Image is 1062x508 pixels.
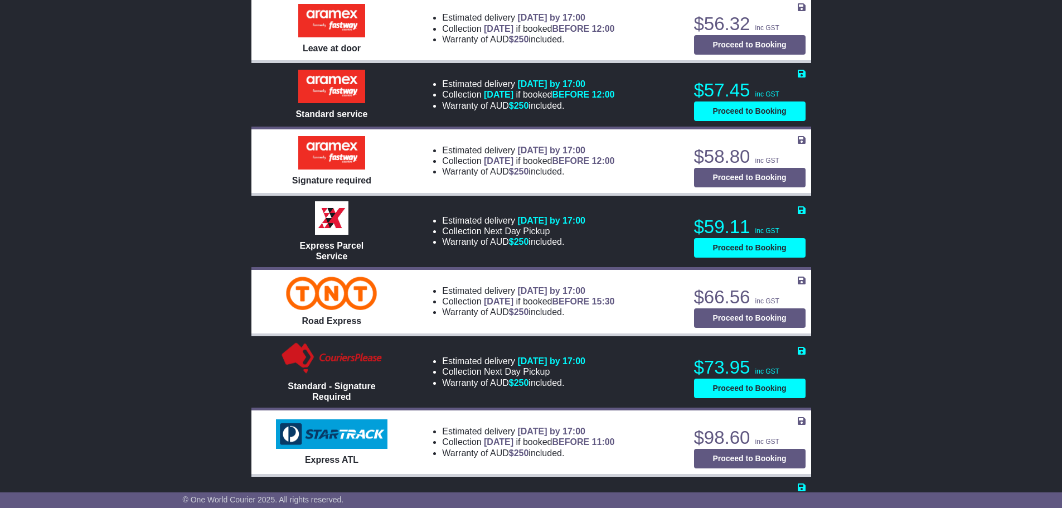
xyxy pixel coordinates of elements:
span: 12:00 [592,156,615,166]
span: [DATE] by 17:00 [517,286,585,296]
span: 250 [514,237,529,246]
span: $ [509,101,529,110]
li: Warranty of AUD included. [442,448,614,458]
span: $ [509,237,529,246]
li: Warranty of AUD included. [442,34,614,45]
span: Next Day Pickup [484,226,550,236]
p: $73.95 [694,356,806,379]
p: $66.56 [694,286,806,308]
li: Collection [442,156,614,166]
span: BEFORE [552,90,589,99]
span: inc GST [755,227,779,235]
span: [DATE] by 17:00 [517,146,585,155]
img: Couriers Please: Standard - Signature Required [279,342,385,375]
button: Proceed to Booking [694,449,806,468]
span: $ [509,35,529,44]
span: 15:30 [592,297,615,306]
span: 250 [514,101,529,110]
p: $57.45 [694,79,806,101]
span: if booked [484,297,614,306]
span: 250 [514,378,529,388]
span: $ [509,167,529,176]
span: if booked [484,24,614,33]
span: [DATE] by 17:00 [517,13,585,22]
li: Estimated delivery [442,145,614,156]
li: Estimated delivery [442,12,614,23]
span: if booked [484,156,614,166]
span: Standard - Signature Required [288,381,375,401]
button: Proceed to Booking [694,101,806,121]
span: [DATE] [484,437,513,447]
span: 250 [514,167,529,176]
li: Collection [442,89,614,100]
span: $ [509,378,529,388]
span: if booked [484,90,614,99]
span: Express ATL [305,455,358,465]
span: inc GST [755,157,779,165]
span: [DATE] [484,297,513,306]
span: [DATE] by 17:00 [517,216,585,225]
img: Aramex: Standard service [298,70,365,103]
span: [DATE] [484,156,513,166]
span: BEFORE [552,156,589,166]
li: Collection [442,226,585,236]
span: 12:00 [592,24,615,33]
li: Warranty of AUD included. [442,307,614,317]
li: Estimated delivery [442,356,585,366]
p: $59.11 [694,216,806,238]
img: Aramex: Signature required [298,136,365,170]
span: if booked [484,437,614,447]
span: Standard service [295,109,367,119]
span: [DATE] by 17:00 [517,356,585,366]
img: Aramex: Leave at door [298,4,365,37]
span: 250 [514,35,529,44]
span: [DATE] by 17:00 [517,79,585,89]
span: Road Express [302,316,362,326]
li: Collection [442,296,614,307]
p: $56.32 [694,13,806,35]
span: 12:00 [592,90,615,99]
img: StarTrack: Express ATL [276,419,387,449]
span: [DATE] by 17:00 [517,427,585,436]
li: Collection [442,366,585,377]
p: $58.80 [694,146,806,168]
span: Next Day Pickup [484,367,550,376]
span: BEFORE [552,297,589,306]
button: Proceed to Booking [694,238,806,258]
span: inc GST [755,297,779,305]
li: Estimated delivery [442,79,614,89]
span: [DATE] [484,24,513,33]
span: inc GST [755,24,779,32]
span: 250 [514,307,529,317]
button: Proceed to Booking [694,308,806,328]
p: $98.60 [694,427,806,449]
button: Proceed to Booking [694,35,806,55]
span: Leave at door [303,43,361,53]
li: Estimated delivery [442,286,614,296]
li: Warranty of AUD included. [442,236,585,247]
img: TNT Domestic: Road Express [286,277,377,310]
li: Warranty of AUD included. [442,378,585,388]
span: [DATE] [484,90,513,99]
span: BEFORE [552,24,589,33]
span: Signature required [292,176,371,185]
li: Warranty of AUD included. [442,166,614,177]
span: inc GST [755,90,779,98]
span: Express Parcel Service [300,241,364,261]
li: Collection [442,437,614,447]
li: Estimated delivery [442,215,585,226]
span: $ [509,307,529,317]
img: Border Express: Express Parcel Service [315,201,348,235]
button: Proceed to Booking [694,168,806,187]
li: Estimated delivery [442,426,614,437]
span: 250 [514,448,529,458]
span: inc GST [755,367,779,375]
span: inc GST [755,438,779,446]
span: $ [509,448,529,458]
span: © One World Courier 2025. All rights reserved. [183,495,344,504]
li: Warranty of AUD included. [442,100,614,111]
span: 11:00 [592,437,615,447]
button: Proceed to Booking [694,379,806,398]
span: BEFORE [552,437,589,447]
li: Collection [442,23,614,34]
